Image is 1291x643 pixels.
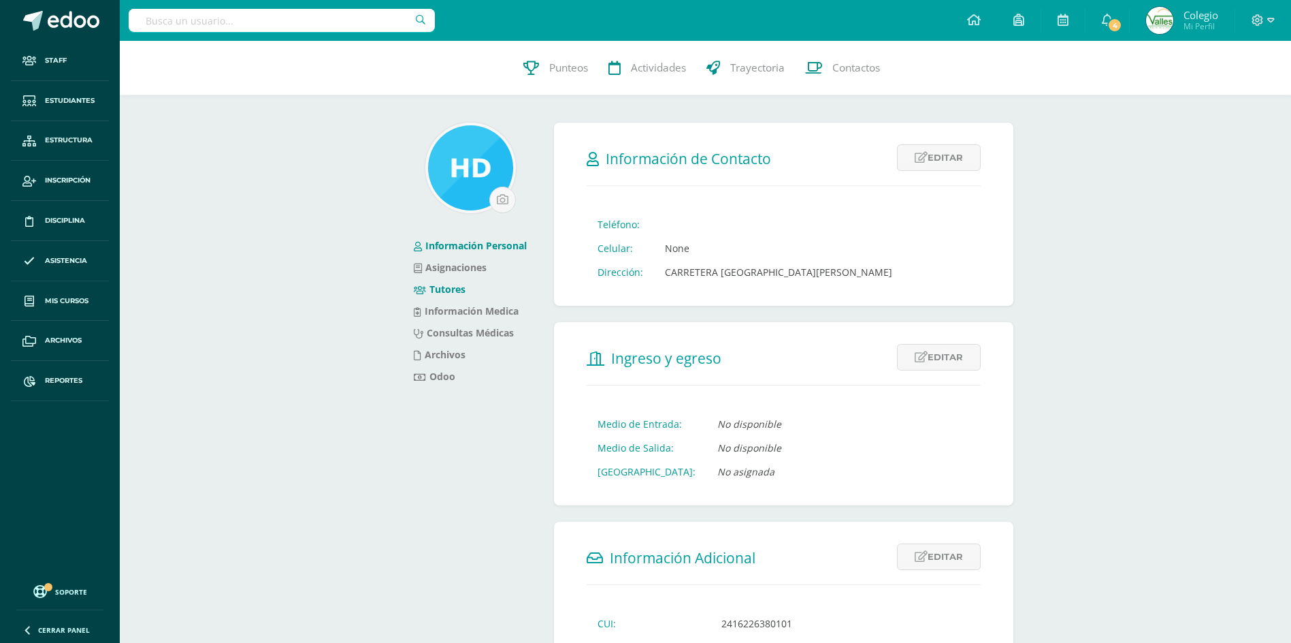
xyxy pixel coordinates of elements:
[654,236,903,260] td: None
[1183,20,1218,32] span: Mi Perfil
[897,344,981,371] a: Editar
[549,61,588,75] span: Punteos
[598,41,696,95] a: Actividades
[696,41,795,95] a: Trayectoria
[513,41,598,95] a: Punteos
[795,41,890,95] a: Contactos
[710,612,892,636] td: 2416226380101
[717,418,781,430] i: No disponible
[45,55,67,66] span: Staff
[45,135,93,146] span: Estructura
[414,239,527,252] a: Información Personal
[129,9,435,32] input: Busca un usuario...
[587,612,710,636] td: CUI:
[897,544,981,570] a: Editar
[717,441,781,454] i: No disponible
[11,41,109,81] a: Staff
[414,304,519,317] a: Información Medica
[11,361,109,401] a: Reportes
[414,348,465,361] a: Archivos
[717,465,774,478] i: No asignada
[1146,7,1173,34] img: 6662caab5368120307d9ba51037d29bc.png
[16,582,103,600] a: Soporte
[611,349,721,368] span: Ingreso y egreso
[1107,18,1122,33] span: 4
[11,161,109,201] a: Inscripción
[730,61,785,75] span: Trayectoria
[587,460,706,484] td: [GEOGRAPHIC_DATA]:
[897,144,981,171] a: Editar
[587,213,654,236] td: Teléfono:
[11,201,109,241] a: Disciplina
[587,236,654,260] td: Celular:
[414,326,514,339] a: Consultas Médicas
[11,281,109,321] a: Mis cursos
[11,81,109,121] a: Estudiantes
[45,175,91,186] span: Inscripción
[45,215,85,226] span: Disciplina
[587,412,706,436] td: Medio de Entrada:
[606,149,771,168] span: Información de Contacto
[45,296,88,307] span: Mis cursos
[11,121,109,161] a: Estructura
[45,255,87,266] span: Asistencia
[587,436,706,460] td: Medio de Salida:
[414,370,455,383] a: Odoo
[45,335,82,346] span: Archivos
[832,61,880,75] span: Contactos
[1183,8,1218,22] span: Colegio
[55,587,87,597] span: Soporte
[45,95,95,106] span: Estudiantes
[428,125,513,210] img: 1ec8dcef5be9b1dd3f1505285f949036.png
[414,261,487,274] a: Asignaciones
[11,321,109,361] a: Archivos
[610,548,755,567] span: Información Adicional
[38,625,90,635] span: Cerrar panel
[414,283,465,296] a: Tutores
[587,260,654,284] td: Dirección:
[45,375,82,386] span: Reportes
[631,61,686,75] span: Actividades
[11,241,109,281] a: Asistencia
[654,260,903,284] td: CARRETERA [GEOGRAPHIC_DATA][PERSON_NAME]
